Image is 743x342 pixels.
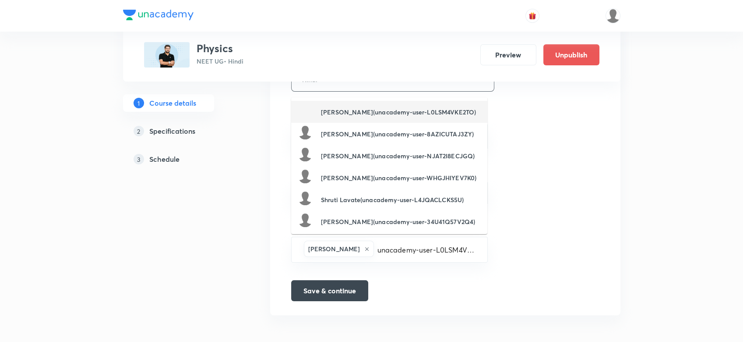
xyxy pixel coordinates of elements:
p: 1 [134,98,144,108]
img: Shahrukh Ansari [606,8,620,23]
p: 3 [134,154,144,164]
h5: Schedule [149,154,180,164]
h5: Specifications [149,126,195,136]
button: Save & continue [291,280,368,301]
img: Avatar [298,191,312,205]
a: 2Specifications [123,122,242,140]
button: Unpublish [543,44,599,65]
p: 2 [134,126,144,136]
h5: Course details [149,98,196,108]
img: AFAB566F-B840-48E9-AE7A-3F65033184B5_plus.png [144,42,190,68]
h6: [PERSON_NAME] [308,244,360,253]
img: Company Logo [123,10,194,20]
h6: [PERSON_NAME](unacademy-user-NJAT2I8ECJGQ) [321,151,475,160]
a: Company Logo [123,10,194,22]
button: Close [482,249,484,251]
img: avatar [528,12,536,20]
h6: Shruti Lavate(unacademy-user-L4JQACLCKS5U) [321,195,464,204]
p: NEET UG • Hindi [197,57,243,66]
a: 3Schedule [123,150,242,168]
img: Avatar [298,147,312,161]
button: Preview [480,44,536,65]
h6: [PERSON_NAME](unacademy-user-WHGJHIYEV7K0) [321,173,476,182]
h6: [PERSON_NAME](unacademy-user-8AZICUTAJ3ZY) [321,129,474,139]
img: Avatar [298,125,312,139]
img: Avatar [298,103,312,118]
h3: Physics [197,42,243,55]
h6: [PERSON_NAME](unacademy-user-L0LSM4VKE2TO) [321,107,476,117]
h6: [PERSON_NAME](unacademy-user-34U41Q57V2Q4) [321,217,475,226]
img: Avatar [298,213,312,227]
img: Avatar [298,169,312,183]
button: avatar [525,9,539,23]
